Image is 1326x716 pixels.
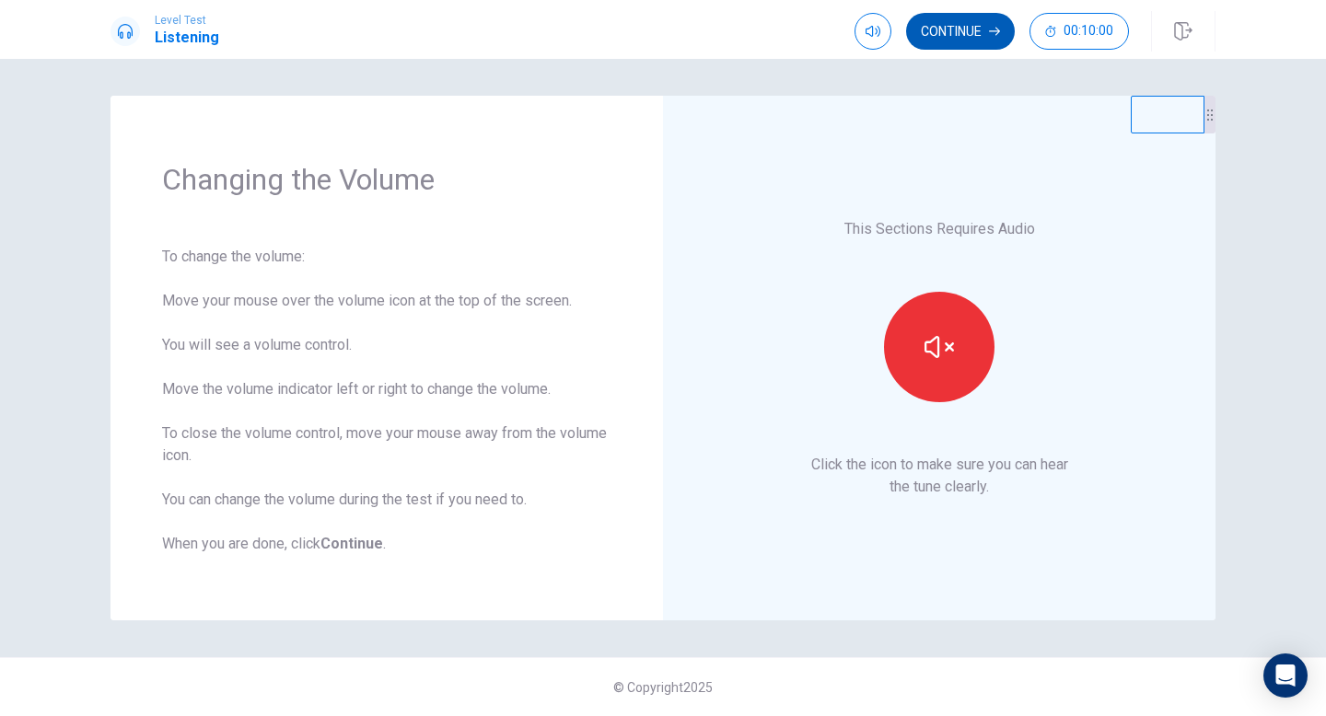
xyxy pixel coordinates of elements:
[906,13,1015,50] button: Continue
[162,246,611,555] div: To change the volume: Move your mouse over the volume icon at the top of the screen. You will see...
[844,218,1035,240] p: This Sections Requires Audio
[1263,653,1308,698] div: Open Intercom Messenger
[811,454,1068,498] p: Click the icon to make sure you can hear the tune clearly.
[155,14,219,27] span: Level Test
[155,27,219,49] h1: Listening
[1029,13,1129,50] button: 00:10:00
[162,161,611,198] h1: Changing the Volume
[613,680,713,695] span: © Copyright 2025
[320,535,383,552] b: Continue
[1064,24,1113,39] span: 00:10:00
